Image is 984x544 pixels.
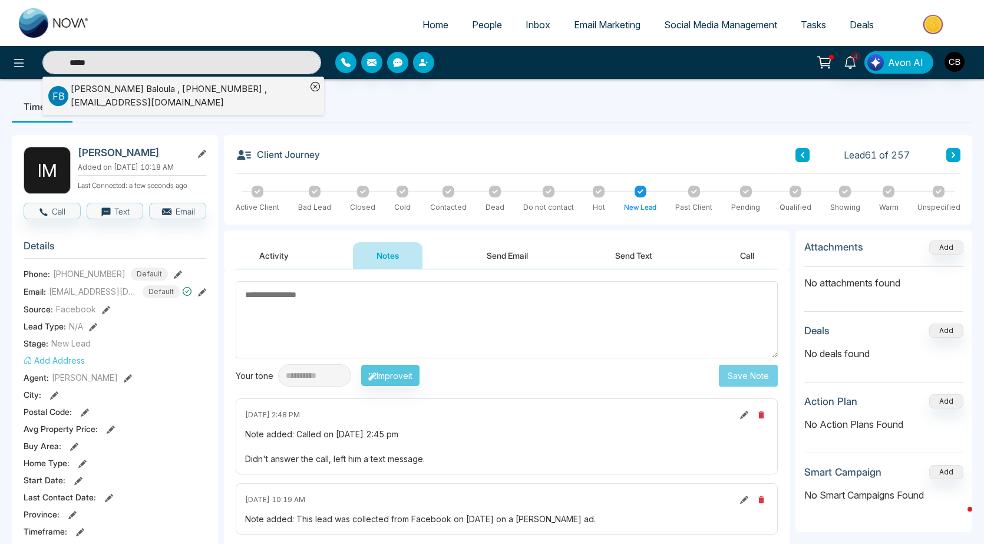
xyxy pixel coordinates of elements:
h3: Deals [804,325,830,337]
div: Closed [350,202,375,213]
span: [DATE] 2:48 PM [245,410,300,420]
a: Deals [838,14,886,36]
span: New Lead [51,337,91,350]
span: Home [422,19,448,31]
span: [DATE] 10:19 AM [245,494,305,505]
span: Deals [850,19,874,31]
img: User Avatar [945,52,965,72]
span: Add [929,242,963,252]
div: Contacted [430,202,467,213]
div: Unspecified [917,202,960,213]
span: People [472,19,502,31]
div: Past Client [675,202,712,213]
span: Avon AI [888,55,923,70]
button: Add [929,394,963,408]
span: Home Type : [24,457,70,469]
p: No attachments found [804,267,963,290]
span: Timeframe : [24,525,67,538]
img: Lead Flow [867,54,884,71]
span: Avg Property Price : [24,423,98,435]
div: I M [24,147,71,194]
button: Avon AI [864,51,933,74]
p: No deals found [804,347,963,361]
div: Do not contact [523,202,574,213]
div: Note added: This lead was collected from Facebook on [DATE] on a [PERSON_NAME] ad. [245,513,768,525]
button: Activity [236,242,312,269]
span: Email Marketing [574,19,640,31]
span: Inbox [526,19,550,31]
button: Save Note [719,365,778,387]
div: Dead [486,202,504,213]
p: No Action Plans Found [804,417,963,431]
a: 4 [836,51,864,72]
button: Add Address [24,354,85,367]
button: Email [149,203,206,219]
a: Email Marketing [562,14,652,36]
span: City : [24,388,41,401]
span: Stage: [24,337,48,350]
div: Warm [879,202,899,213]
a: Social Media Management [652,14,789,36]
p: Last Connected: a few seconds ago [78,178,206,191]
a: People [460,14,514,36]
span: 4 [850,51,861,62]
a: Inbox [514,14,562,36]
div: Hot [593,202,605,213]
div: Active Client [236,202,279,213]
div: Showing [830,202,860,213]
div: [PERSON_NAME] Baloula , [PHONE_NUMBER] , [EMAIL_ADDRESS][DOMAIN_NAME] [71,83,306,109]
h3: Action Plan [804,395,857,407]
span: Social Media Management [664,19,777,31]
span: Default [131,268,168,281]
span: Default [143,285,180,298]
p: No Smart Campaigns Found [804,488,963,502]
button: Add [929,465,963,479]
img: Nova CRM Logo [19,8,90,38]
li: Timeline [12,91,72,123]
button: Call [24,203,81,219]
span: [EMAIL_ADDRESS][DOMAIN_NAME] [49,285,137,298]
span: Province : [24,508,60,520]
div: Your tone [236,370,278,382]
span: Agent: [24,371,49,384]
span: Email: [24,285,46,298]
p: F B [48,86,68,106]
span: Tasks [801,19,826,31]
span: Start Date : [24,474,65,486]
a: Home [411,14,460,36]
div: Pending [731,202,760,213]
div: Note added: Called on [DATE] 2:45 pm Didn't answer the call, left him a text message. [245,428,768,465]
span: Buy Area : [24,440,61,452]
button: Call [716,242,778,269]
h3: Smart Campaign [804,466,881,478]
span: Source: [24,303,53,315]
h3: Client Journey [236,147,320,163]
button: Notes [353,242,422,269]
span: [PERSON_NAME] [52,371,118,384]
button: Send Text [592,242,676,269]
h3: Details [24,240,206,258]
div: New Lead [624,202,656,213]
span: Last Contact Date : [24,491,96,503]
span: Lead Type: [24,320,66,332]
span: Phone: [24,268,50,280]
div: Bad Lead [298,202,331,213]
span: [PHONE_NUMBER] [53,268,126,280]
p: Added on [DATE] 10:18 AM [78,162,206,173]
button: Send Email [463,242,552,269]
span: Lead 61 of 257 [844,148,910,162]
a: Tasks [789,14,838,36]
span: Facebook [56,303,96,315]
h2: [PERSON_NAME] [78,147,187,159]
h3: Attachments [804,241,863,253]
div: Qualified [780,202,811,213]
button: Add [929,324,963,338]
iframe: Intercom live chat [944,504,972,532]
img: Market-place.gif [891,11,977,38]
span: Postal Code : [24,405,72,418]
button: Text [87,203,144,219]
span: N/A [69,320,83,332]
div: Cold [394,202,411,213]
button: Add [929,240,963,255]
